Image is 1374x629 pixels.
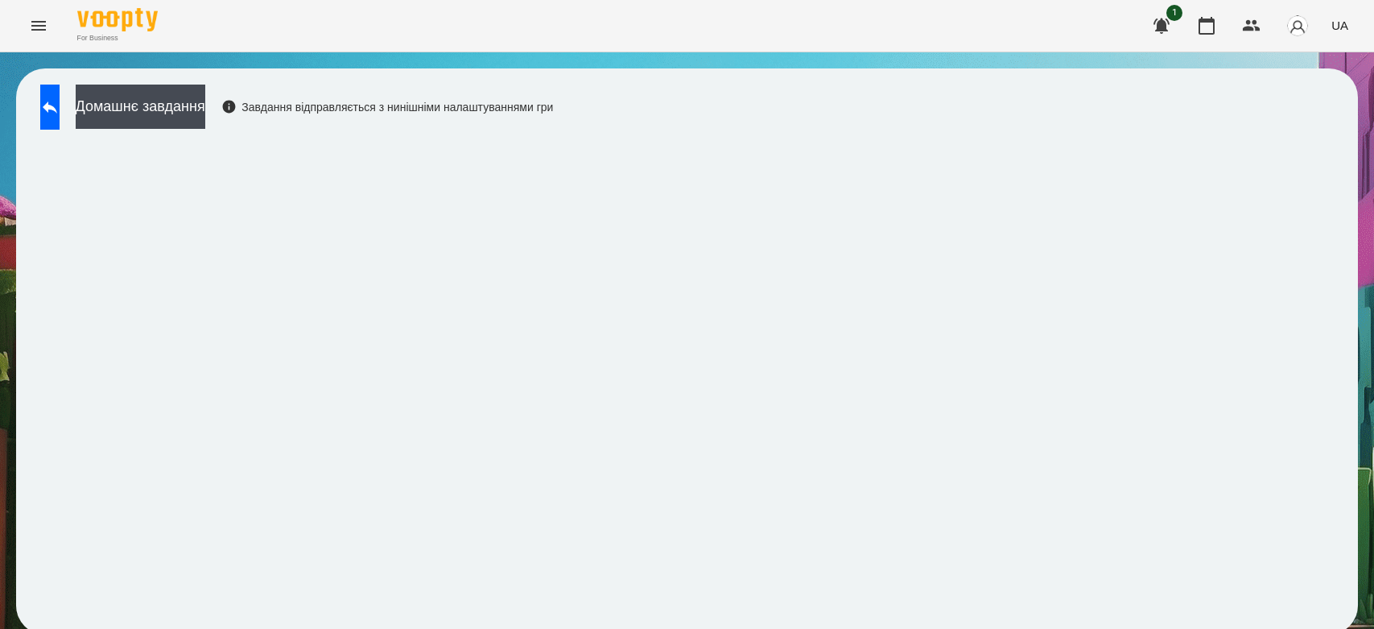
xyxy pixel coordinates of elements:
[77,8,158,31] img: Voopty Logo
[1331,17,1348,34] span: UA
[1166,5,1182,21] span: 1
[221,99,554,115] div: Завдання відправляється з нинішніми налаштуваннями гри
[77,33,158,43] span: For Business
[76,85,205,129] button: Домашнє завдання
[1286,14,1309,37] img: avatar_s.png
[19,6,58,45] button: Menu
[1325,10,1355,40] button: UA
